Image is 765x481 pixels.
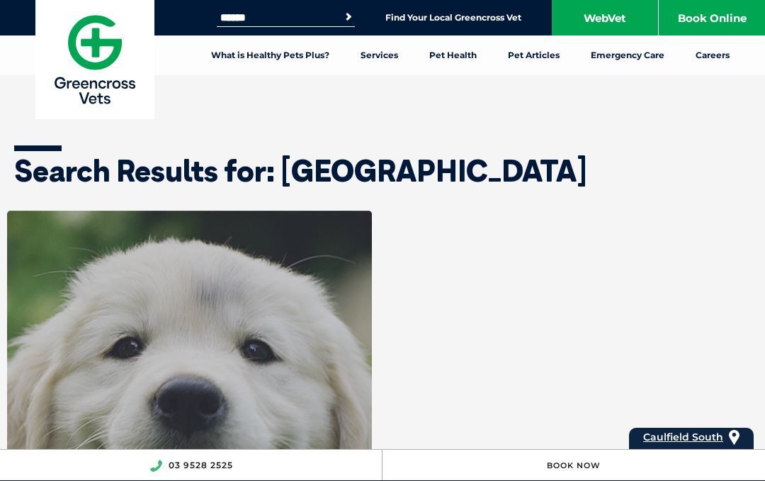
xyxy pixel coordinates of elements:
a: Careers [680,35,745,75]
a: What is Healthy Pets Plus? [195,35,345,75]
a: Caulfield South [643,428,723,447]
img: location_pin.svg [729,430,739,446]
a: Find Your Local Greencross Vet [385,12,521,23]
a: Services [345,35,414,75]
a: Emergency Care [575,35,680,75]
span: Caulfield South [643,431,723,443]
button: Search [341,10,356,24]
a: Book Now [547,460,601,470]
h1: Search Results for: [GEOGRAPHIC_DATA] [14,156,751,186]
a: Pet Articles [492,35,575,75]
a: 03 9528 2525 [169,460,233,470]
img: location_phone.svg [149,460,162,472]
a: Pet Health [414,35,492,75]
